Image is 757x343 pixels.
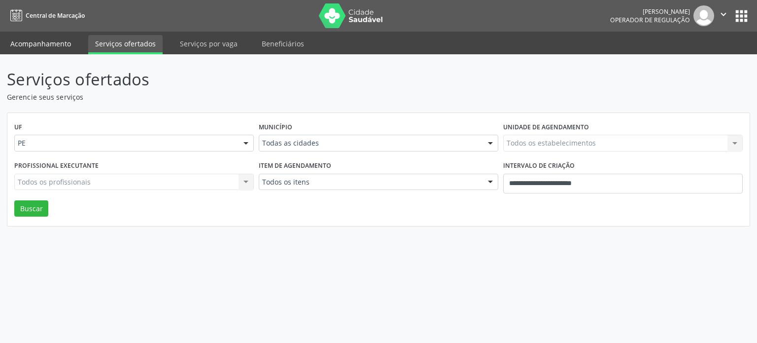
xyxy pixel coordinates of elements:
[7,67,527,92] p: Serviços ofertados
[14,200,48,217] button: Buscar
[693,5,714,26] img: img
[259,120,292,135] label: Município
[610,16,690,24] span: Operador de regulação
[3,35,78,52] a: Acompanhamento
[88,35,163,54] a: Serviços ofertados
[610,7,690,16] div: [PERSON_NAME]
[255,35,311,52] a: Beneficiários
[18,138,234,148] span: PE
[14,158,99,174] label: Profissional executante
[718,9,729,20] i: 
[14,120,22,135] label: UF
[173,35,244,52] a: Serviços por vaga
[7,92,527,102] p: Gerencie seus serviços
[503,158,575,174] label: Intervalo de criação
[733,7,750,25] button: apps
[7,7,85,24] a: Central de Marcação
[259,158,331,174] label: Item de agendamento
[714,5,733,26] button: 
[262,177,478,187] span: Todos os itens
[262,138,478,148] span: Todas as cidades
[503,120,589,135] label: Unidade de agendamento
[26,11,85,20] span: Central de Marcação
